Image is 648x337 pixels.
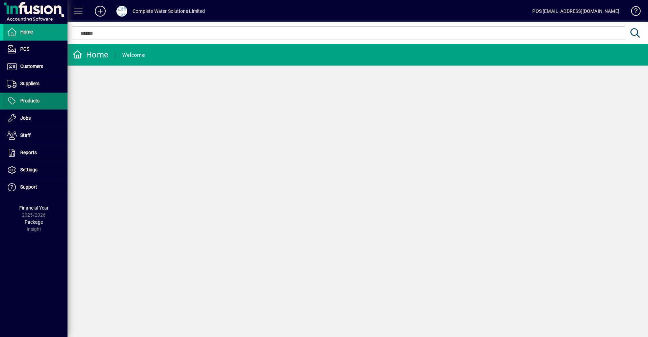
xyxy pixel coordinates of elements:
[3,144,67,161] a: Reports
[3,162,67,178] a: Settings
[20,64,43,69] span: Customers
[20,167,37,172] span: Settings
[111,5,133,17] button: Profile
[20,115,31,121] span: Jobs
[73,49,108,60] div: Home
[3,110,67,127] a: Jobs
[20,46,29,52] span: POS
[20,184,37,190] span: Support
[20,81,39,86] span: Suppliers
[3,58,67,75] a: Customers
[626,1,640,23] a: Knowledge Base
[19,205,49,211] span: Financial Year
[532,6,619,17] div: POS [EMAIL_ADDRESS][DOMAIN_NAME]
[3,179,67,196] a: Support
[3,93,67,110] a: Products
[20,98,39,103] span: Products
[133,6,205,17] div: Complete Water Solutions Limited
[3,75,67,92] a: Suppliers
[20,29,33,34] span: Home
[20,150,37,155] span: Reports
[20,133,31,138] span: Staff
[89,5,111,17] button: Add
[25,219,43,225] span: Package
[3,41,67,58] a: POS
[122,50,145,61] div: Welcome
[3,127,67,144] a: Staff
